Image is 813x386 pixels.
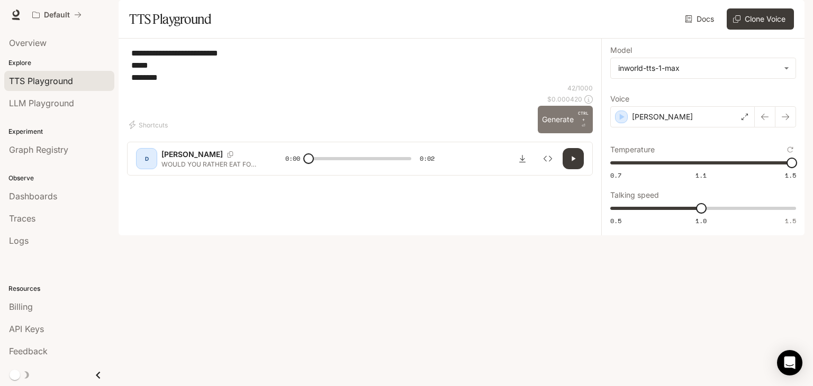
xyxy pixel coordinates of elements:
[695,216,707,225] span: 1.0
[610,216,621,225] span: 0.5
[618,63,779,73] div: inworld-tts-1-max
[420,153,435,164] span: 0:02
[784,144,796,155] button: Reset to default
[611,58,796,78] div: inworld-tts-1-max
[777,350,802,375] div: Open Intercom Messenger
[161,149,223,160] p: [PERSON_NAME]
[127,116,172,133] button: Shortcuts
[285,153,300,164] span: 0:00
[578,110,589,129] p: ⏎
[632,112,693,122] p: [PERSON_NAME]
[610,95,629,103] p: Voice
[223,151,238,158] button: Copy Voice ID
[727,8,794,30] button: Clone Voice
[28,4,86,25] button: All workspaces
[785,216,796,225] span: 1.5
[567,84,593,93] p: 42 / 1000
[538,106,593,133] button: GenerateCTRL +⏎
[610,191,659,199] p: Talking speed
[610,47,632,54] p: Model
[537,148,558,169] button: Inspect
[547,95,582,104] p: $ 0.000420
[138,150,155,167] div: D
[683,8,718,30] a: Docs
[129,8,211,30] h1: TTS Playground
[512,148,533,169] button: Download audio
[610,171,621,180] span: 0.7
[161,160,260,169] p: WOULD YOU RATHER EAT FOR LIFE? CHOCOLATE OR PIZZA
[695,171,707,180] span: 1.1
[785,171,796,180] span: 1.5
[610,146,655,153] p: Temperature
[578,110,589,123] p: CTRL +
[44,11,70,20] p: Default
